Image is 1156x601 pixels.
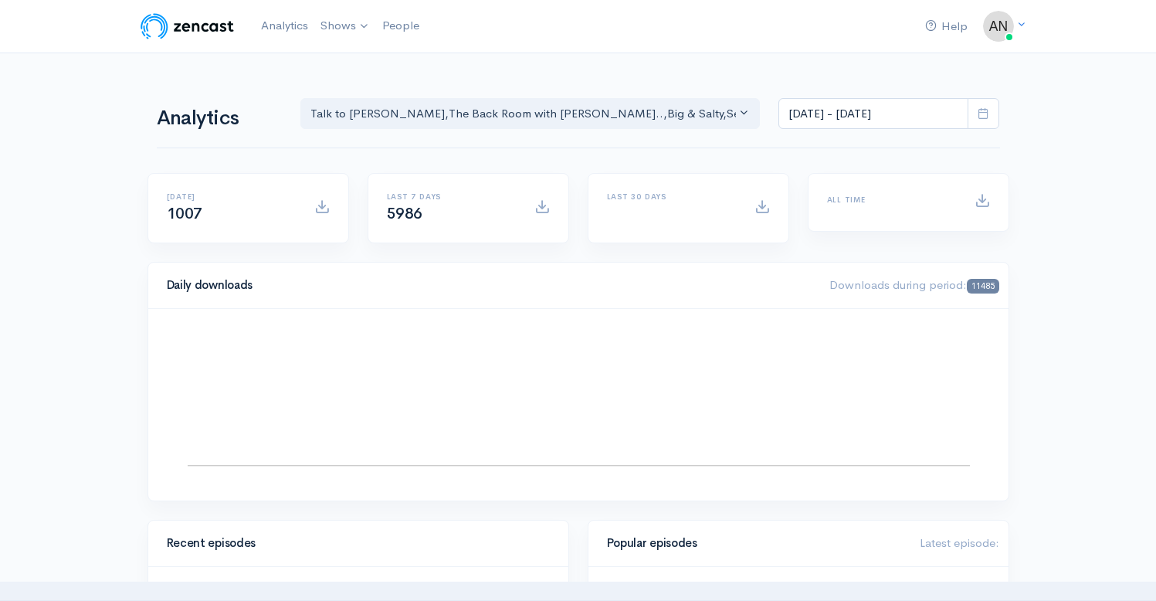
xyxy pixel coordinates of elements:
a: Shows [314,9,376,43]
input: analytics date range selector [778,98,968,130]
h6: [DATE] [167,192,296,201]
a: Help [919,10,974,43]
button: Talk to Allison, The Back Room with Andy O..., Big & Salty, Serial Tales - Joan Julie..., The Cam... [300,98,761,130]
a: Analytics [255,9,314,42]
svg: A chart. [167,328,990,482]
h6: Last 30 days [607,192,736,201]
span: 11485 [967,279,998,294]
h6: Last 7 days [387,192,516,201]
span: 5986 [387,204,422,223]
h1: Analytics [157,107,282,130]
iframe: gist-messenger-bubble-iframe [1103,548,1141,586]
img: ZenCast Logo [138,11,236,42]
a: People [376,9,425,42]
h6: All time [827,195,956,204]
h4: Recent episodes [167,537,541,550]
span: 1007 [167,204,202,223]
span: Downloads during period: [829,277,998,292]
img: ... [983,11,1014,42]
h4: Popular episodes [607,537,901,550]
h4: Daily downloads [167,279,812,292]
div: Talk to [PERSON_NAME] , The Back Room with [PERSON_NAME].. , Big & Salty , Serial Tales - [PERSON... [310,105,737,123]
span: Latest episode: [920,535,999,550]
